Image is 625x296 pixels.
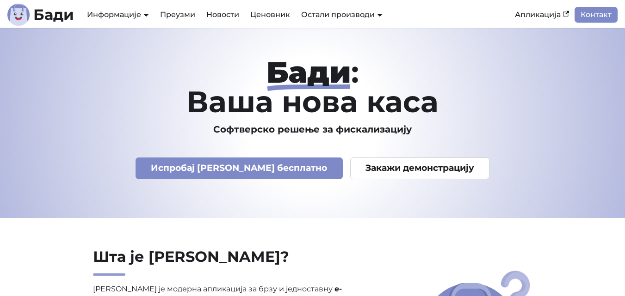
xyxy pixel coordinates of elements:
[155,7,201,23] a: Преузми
[7,4,30,26] img: Лого
[56,124,569,135] h3: Софтверско решење за фискализацију
[245,7,296,23] a: Ценовник
[201,7,245,23] a: Новости
[33,7,74,22] b: Бади
[509,7,575,23] a: Апликација
[301,10,383,19] a: Остали производи
[7,4,74,26] a: ЛогоБади
[136,157,343,179] a: Испробај [PERSON_NAME] бесплатно
[575,7,618,23] a: Контакт
[350,157,490,179] a: Закажи демонстрацију
[266,54,351,90] strong: Бади
[87,10,149,19] a: Информације
[93,248,386,276] h2: Шта је [PERSON_NAME]?
[56,57,569,116] h1: : Ваша нова каса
